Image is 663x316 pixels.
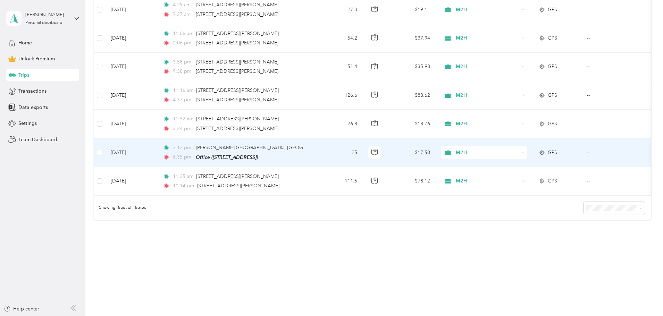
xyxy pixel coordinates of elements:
span: [STREET_ADDRESS][PERSON_NAME] [196,173,279,179]
td: 51.4 [317,53,363,81]
span: GPS [548,6,557,14]
div: [PERSON_NAME] [25,11,69,18]
td: -- [581,24,645,53]
span: [STREET_ADDRESS][PERSON_NAME] [196,116,279,122]
span: GPS [548,34,557,42]
td: $35.98 [387,53,436,81]
span: [STREET_ADDRESS][PERSON_NAME] [196,2,278,8]
span: Data exports [18,104,48,111]
span: Team Dashboard [18,136,57,143]
span: 2:12 pm [173,144,193,152]
span: 10:14 pm [173,182,194,190]
td: 25 [317,138,363,167]
td: 126.6 [317,81,363,110]
span: Showing 18 out of 18 trips [94,205,146,211]
span: 11:16 am [173,87,193,94]
span: Trips [18,71,29,79]
td: [DATE] [105,110,157,138]
td: -- [581,138,645,167]
span: M2H [456,149,519,156]
span: GPS [548,149,557,156]
span: 6:35 pm [173,153,193,161]
span: GPS [548,63,557,70]
td: [DATE] [105,167,157,196]
td: [DATE] [105,53,157,81]
td: [DATE] [105,138,157,167]
span: M2H [456,6,519,14]
td: 26.8 [317,110,363,138]
td: $37.94 [387,24,436,53]
span: M2H [456,63,519,70]
span: Transactions [18,87,47,95]
span: [STREET_ADDRESS][PERSON_NAME] [196,87,279,93]
td: -- [581,167,645,196]
td: 111.6 [317,167,363,196]
td: $88.62 [387,81,436,110]
span: [STREET_ADDRESS][PERSON_NAME] [196,97,278,103]
span: 9:38 pm [173,68,193,75]
span: M2H [456,92,519,99]
span: [STREET_ADDRESS][PERSON_NAME] [196,68,278,74]
span: [STREET_ADDRESS][PERSON_NAME] [196,59,278,65]
span: 11:52 am [173,115,193,123]
span: Settings [18,120,37,127]
span: GPS [548,177,557,185]
span: [STREET_ADDRESS][PERSON_NAME] [197,183,279,189]
span: [STREET_ADDRESS][PERSON_NAME] [196,11,278,17]
span: M2H [456,177,519,185]
span: M2H [456,34,519,42]
td: -- [581,81,645,110]
td: $17.50 [387,138,436,167]
span: 3:58 pm [173,58,193,66]
span: GPS [548,120,557,128]
span: Office ([STREET_ADDRESS]) [196,154,258,160]
span: GPS [548,92,557,99]
iframe: Everlance-gr Chat Button Frame [624,277,663,316]
span: 11:25 am [173,173,193,180]
button: Help center [4,305,39,313]
td: -- [581,53,645,81]
td: -- [581,110,645,138]
div: Personal dashboard [25,21,62,25]
span: [STREET_ADDRESS][PERSON_NAME] [196,40,278,46]
span: 7:27 am [173,11,193,18]
span: [STREET_ADDRESS][PERSON_NAME] [196,126,278,131]
span: 2:06 pm [173,39,193,47]
span: [STREET_ADDRESS][PERSON_NAME] [196,31,279,36]
span: 3:24 pm [173,125,193,133]
span: M2H [456,120,519,128]
span: 11:06 am [173,30,193,37]
span: Home [18,39,32,46]
td: [DATE] [105,81,157,110]
span: Unlock Premium [18,55,55,62]
td: [DATE] [105,24,157,53]
span: 4:37 pm [173,96,193,104]
td: $78.12 [387,167,436,196]
span: [PERSON_NAME][GEOGRAPHIC_DATA], [GEOGRAPHIC_DATA], [GEOGRAPHIC_DATA], [GEOGRAPHIC_DATA], [GEOGRAP... [196,145,573,151]
span: 4:29 am [173,1,193,9]
td: $18.76 [387,110,436,138]
td: 54.2 [317,24,363,53]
